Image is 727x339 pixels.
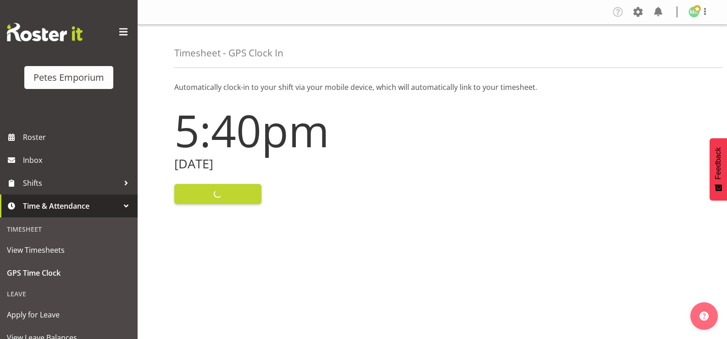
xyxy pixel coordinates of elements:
span: Shifts [23,176,119,190]
button: Feedback - Show survey [710,138,727,200]
div: Timesheet [2,220,135,239]
img: help-xxl-2.png [699,311,709,321]
span: Feedback [714,147,722,179]
span: Time & Attendance [23,199,119,213]
span: Apply for Leave [7,308,131,322]
span: Roster [23,130,133,144]
h1: 5:40pm [174,106,427,155]
span: Inbox [23,153,133,167]
a: Apply for Leave [2,303,135,326]
a: GPS Time Clock [2,261,135,284]
span: GPS Time Clock [7,266,131,280]
h4: Timesheet - GPS Clock In [174,48,283,58]
span: View Timesheets [7,243,131,257]
img: Rosterit website logo [7,23,83,41]
div: Petes Emporium [33,71,104,84]
div: Leave [2,284,135,303]
a: View Timesheets [2,239,135,261]
h2: [DATE] [174,157,427,171]
p: Automatically clock-in to your shift via your mobile device, which will automatically link to you... [174,82,690,93]
img: melanie-richardson713.jpg [688,6,699,17]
